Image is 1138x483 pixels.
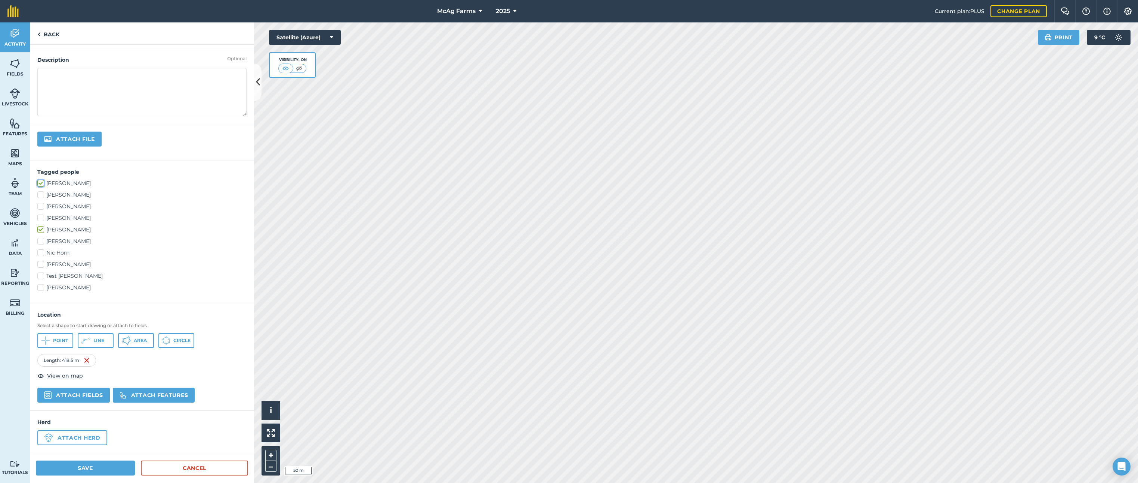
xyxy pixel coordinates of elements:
[1123,7,1132,15] img: A cog icon
[53,338,68,344] span: Point
[7,5,19,17] img: fieldmargin Logo
[265,461,276,472] button: –
[1045,33,1052,42] img: svg+xml;base64,PHN2ZyB4bWxucz0iaHR0cDovL3d3dy53My5vcmcvMjAwMC9zdmciIHdpZHRoPSIxOSIgaGVpZ2h0PSIyNC...
[78,333,114,348] button: Line
[10,207,20,219] img: svg+xml;base64,PD94bWwgdmVyc2lvbj0iMS4wIiBlbmNvZGluZz0idXRmLTgiPz4KPCEtLSBHZW5lcmF0b3I6IEFkb2JlIE...
[173,338,191,344] span: Circle
[36,461,135,476] button: Save
[10,267,20,279] img: svg+xml;base64,PD94bWwgdmVyc2lvbj0iMS4wIiBlbmNvZGluZz0idXRmLTgiPz4KPCEtLSBHZW5lcmF0b3I6IEFkb2JlIE...
[113,388,195,403] button: Attach features
[935,7,984,15] span: Current plan : PLUS
[10,237,20,249] img: svg+xml;base64,PD94bWwgdmVyc2lvbj0iMS4wIiBlbmNvZGluZz0idXRmLTgiPz4KPCEtLSBHZW5lcmF0b3I6IEFkb2JlIE...
[227,56,247,62] div: Optional
[10,58,20,69] img: svg+xml;base64,PHN2ZyB4bWxucz0iaHR0cDovL3d3dy53My5vcmcvMjAwMC9zdmciIHdpZHRoPSI1NiIgaGVpZ2h0PSI2MC...
[10,148,20,159] img: svg+xml;base64,PHN2ZyB4bWxucz0iaHR0cDovL3d3dy53My5vcmcvMjAwMC9zdmciIHdpZHRoPSI1NiIgaGVpZ2h0PSI2MC...
[37,226,247,234] label: [PERSON_NAME]
[37,430,107,445] button: Attach herd
[120,391,127,399] img: svg%3e
[1061,7,1070,15] img: Two speech bubbles overlapping with the left bubble in the forefront
[37,261,247,268] label: [PERSON_NAME]
[1111,30,1126,45] img: svg+xml;base64,PD94bWwgdmVyc2lvbj0iMS4wIiBlbmNvZGluZz0idXRmLTgiPz4KPCEtLSBHZW5lcmF0b3I6IEFkb2JlIE...
[281,65,290,72] img: svg+xml;base64,PHN2ZyB4bWxucz0iaHR0cDovL3d3dy53My5vcmcvMjAwMC9zdmciIHdpZHRoPSI1MCIgaGVpZ2h0PSI0MC...
[37,354,96,367] div: Length : 418.5 m
[44,433,53,442] img: svg+xml;base64,PD94bWwgdmVyc2lvbj0iMS4wIiBlbmNvZGluZz0idXRmLTgiPz4KPCEtLSBHZW5lcmF0b3I6IEFkb2JlIE...
[265,450,276,461] button: +
[294,65,304,72] img: svg+xml;base64,PHN2ZyB4bWxucz0iaHR0cDovL3d3dy53My5vcmcvMjAwMC9zdmciIHdpZHRoPSI1MCIgaGVpZ2h0PSI0MC...
[270,406,272,415] span: i
[93,338,104,344] span: Line
[37,371,83,380] button: View on map
[10,461,20,468] img: svg+xml;base64,PD94bWwgdmVyc2lvbj0iMS4wIiBlbmNvZGluZz0idXRmLTgiPz4KPCEtLSBHZW5lcmF0b3I6IEFkb2JlIE...
[37,418,247,426] h4: Herd
[37,30,41,39] img: svg+xml;base64,PHN2ZyB4bWxucz0iaHR0cDovL3d3dy53My5vcmcvMjAwMC9zdmciIHdpZHRoPSI5IiBoZWlnaHQ9IjI0Ii...
[10,297,20,308] img: svg+xml;base64,PD94bWwgdmVyc2lvbj0iMS4wIiBlbmNvZGluZz0idXRmLTgiPz4KPCEtLSBHZW5lcmF0b3I6IEFkb2JlIE...
[10,88,20,99] img: svg+xml;base64,PD94bWwgdmVyc2lvbj0iMS4wIiBlbmNvZGluZz0idXRmLTgiPz4KPCEtLSBHZW5lcmF0b3I6IEFkb2JlIE...
[990,5,1047,17] a: Change plan
[37,237,247,245] label: [PERSON_NAME]
[1082,7,1091,15] img: A question mark icon
[10,118,20,129] img: svg+xml;base64,PHN2ZyB4bWxucz0iaHR0cDovL3d3dy53My5vcmcvMjAwMC9zdmciIHdpZHRoPSI1NiIgaGVpZ2h0PSI2MC...
[37,311,247,319] h4: Location
[141,461,248,476] a: Cancel
[1087,30,1131,45] button: 9 °C
[269,30,341,45] button: Satellite (Azure)
[37,284,247,292] label: [PERSON_NAME]
[437,7,476,16] span: McAg Farms
[267,429,275,437] img: Four arrows, one pointing top left, one top right, one bottom right and the last bottom left
[278,57,307,63] div: Visibility: On
[1103,7,1111,16] img: svg+xml;base64,PHN2ZyB4bWxucz0iaHR0cDovL3d3dy53My5vcmcvMjAwMC9zdmciIHdpZHRoPSIxNyIgaGVpZ2h0PSIxNy...
[10,178,20,189] img: svg+xml;base64,PD94bWwgdmVyc2lvbj0iMS4wIiBlbmNvZGluZz0idXRmLTgiPz4KPCEtLSBHZW5lcmF0b3I6IEFkb2JlIE...
[37,191,247,199] label: [PERSON_NAME]
[37,388,110,403] button: Attach fields
[134,338,147,344] span: Area
[37,168,247,176] h4: Tagged people
[47,372,83,380] span: View on map
[44,391,52,399] img: svg+xml,%3c
[37,333,73,348] button: Point
[496,7,510,16] span: 2025
[158,333,194,348] button: Circle
[262,401,280,420] button: i
[84,356,90,365] img: svg+xml;base64,PHN2ZyB4bWxucz0iaHR0cDovL3d3dy53My5vcmcvMjAwMC9zdmciIHdpZHRoPSIxNiIgaGVpZ2h0PSIyNC...
[37,214,247,222] label: [PERSON_NAME]
[37,323,247,329] h3: Select a shape to start drawing or attach to fields
[37,203,247,210] label: [PERSON_NAME]
[37,56,247,64] h4: Description
[30,22,67,44] a: Back
[1094,30,1105,45] span: 9 ° C
[10,28,20,39] img: svg+xml;base64,PD94bWwgdmVyc2lvbj0iMS4wIiBlbmNvZGluZz0idXRmLTgiPz4KPCEtLSBHZW5lcmF0b3I6IEFkb2JlIE...
[37,249,247,257] label: Nic Horn
[37,371,44,380] img: svg+xml;base64,PHN2ZyB4bWxucz0iaHR0cDovL3d3dy53My5vcmcvMjAwMC9zdmciIHdpZHRoPSIxOCIgaGVpZ2h0PSIyNC...
[118,333,154,348] button: Area
[37,179,247,187] label: [PERSON_NAME]
[37,272,247,280] label: Test [PERSON_NAME]
[1113,458,1131,476] div: Open Intercom Messenger
[1038,30,1080,45] button: Print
